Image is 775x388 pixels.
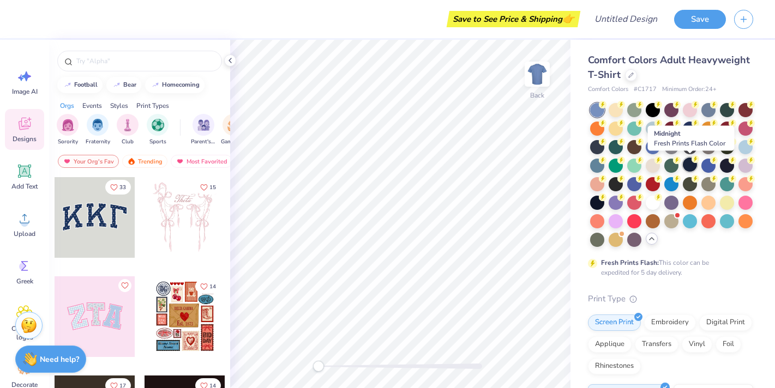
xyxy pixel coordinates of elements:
[195,279,221,294] button: Like
[197,119,210,131] img: Parent's Weekend Image
[11,182,38,191] span: Add Text
[75,56,215,66] input: Try "Alpha"
[63,157,71,165] img: most_fav.gif
[313,361,324,372] div: Accessibility label
[57,77,103,93] button: football
[221,138,246,146] span: Game Day
[62,119,74,131] img: Sorority Image
[58,138,78,146] span: Sorority
[151,82,160,88] img: trend_line.gif
[635,336,678,353] div: Transfers
[588,293,753,305] div: Print Type
[119,185,126,190] span: 33
[122,119,134,131] img: Club Image
[562,12,574,25] span: 👉
[127,157,136,165] img: trending.gif
[117,114,139,146] button: filter button
[699,314,752,331] div: Digital Print
[16,277,33,286] span: Greek
[162,82,200,88] div: homecoming
[74,82,98,88] div: football
[82,101,102,111] div: Events
[63,82,72,88] img: trend_line.gif
[634,85,657,94] span: # C1717
[105,180,131,195] button: Like
[123,82,136,88] div: bear
[195,180,221,195] button: Like
[654,139,725,148] span: Fresh Prints Flash Color
[644,314,696,331] div: Embroidery
[674,10,726,29] button: Save
[40,354,79,365] strong: Need help?
[92,119,104,131] img: Fraternity Image
[86,114,110,146] button: filter button
[122,138,134,146] span: Club
[149,138,166,146] span: Sports
[588,85,628,94] span: Comfort Colors
[7,324,43,342] span: Clipart & logos
[586,8,666,30] input: Untitled Design
[58,155,119,168] div: Your Org's Fav
[117,114,139,146] div: filter for Club
[106,77,141,93] button: bear
[171,155,232,168] div: Most Favorited
[14,229,35,238] span: Upload
[588,358,641,374] div: Rhinestones
[221,114,246,146] div: filter for Game Day
[716,336,741,353] div: Foil
[588,53,750,81] span: Comfort Colors Adult Heavyweight T-Shirt
[191,114,216,146] button: filter button
[147,114,169,146] button: filter button
[86,114,110,146] div: filter for Fraternity
[601,258,659,267] strong: Fresh Prints Flash:
[110,101,128,111] div: Styles
[176,157,184,165] img: most_fav.gif
[12,87,38,96] span: Image AI
[526,63,548,85] img: Back
[191,114,216,146] div: filter for Parent's Weekend
[209,185,216,190] span: 15
[682,336,712,353] div: Vinyl
[13,135,37,143] span: Designs
[588,314,641,331] div: Screen Print
[60,101,74,111] div: Orgs
[449,11,578,27] div: Save to See Price & Shipping
[57,114,79,146] div: filter for Sorority
[152,119,164,131] img: Sports Image
[86,138,110,146] span: Fraternity
[112,82,121,88] img: trend_line.gif
[601,258,735,277] div: This color can be expedited for 5 day delivery.
[136,101,169,111] div: Print Types
[145,77,205,93] button: homecoming
[662,85,717,94] span: Minimum Order: 24 +
[122,155,167,168] div: Trending
[588,336,632,353] div: Applique
[227,119,240,131] img: Game Day Image
[209,284,216,289] span: 14
[118,279,131,292] button: Like
[648,126,735,151] div: Midnight
[530,90,544,100] div: Back
[191,138,216,146] span: Parent's Weekend
[57,114,79,146] button: filter button
[221,114,246,146] button: filter button
[147,114,169,146] div: filter for Sports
